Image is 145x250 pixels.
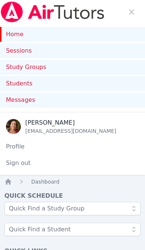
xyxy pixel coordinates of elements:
div: [PERSON_NAME] [25,118,116,127]
span: Dashboard [31,179,59,185]
a: Dashboard [31,178,59,185]
nav: Breadcrumb [4,178,141,185]
span: Messages [6,96,35,104]
h4: Quick Schedule [4,191,141,200]
input: Quick Find a Student [4,223,141,236]
input: Quick Find a Study Group [4,202,141,215]
div: [EMAIL_ADDRESS][DOMAIN_NAME] [25,127,116,135]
